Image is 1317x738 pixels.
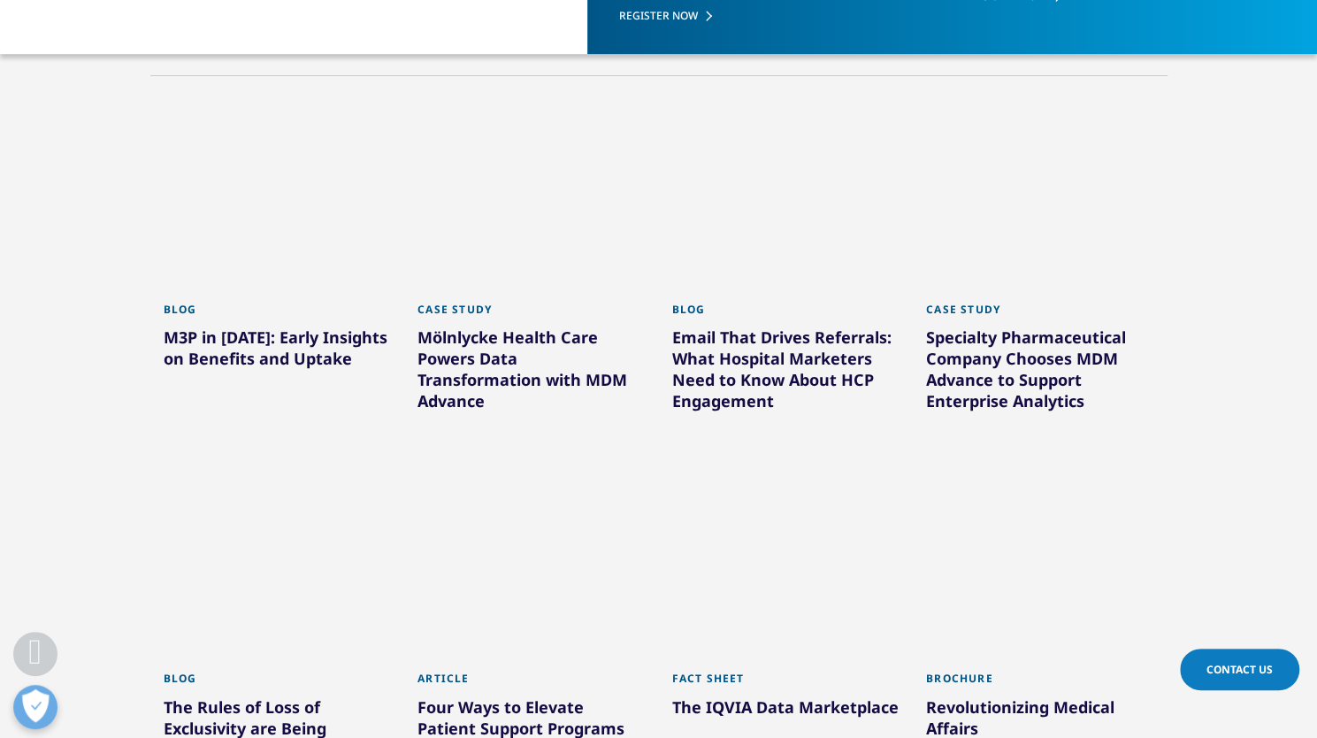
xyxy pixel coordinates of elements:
[926,292,1154,457] a: Case Study Specialty Pharmaceutical Company Chooses MDM Advance to Support Enterprise Analytics
[417,327,646,419] div: Mölnlycke Health Care Powers Data Transformation with MDM Advance
[417,672,646,696] div: Article
[672,303,900,327] div: Blog
[672,292,900,457] a: Blog Email That Drives Referrals: What Hospital Marketers Need to Know About HCP Engagement
[164,292,392,415] a: Blog M3P in [DATE]: Early Insights on Benefits and Uptake
[672,327,900,419] div: Email That Drives Referrals: What Hospital Marketers Need to Know About HCP Engagement
[164,327,392,376] div: M3P in [DATE]: Early Insights on Benefits and Uptake
[1206,662,1273,677] span: Contact Us
[926,672,1154,696] div: Brochure
[164,672,392,696] div: Blog
[618,8,915,23] a: REGISTER NOW
[164,303,392,327] div: Blog
[13,685,57,729] button: Open Preferences
[672,696,900,725] div: The IQVIA Data Marketplace
[926,303,1154,327] div: Case Study
[1180,649,1299,690] a: Contact Us
[417,303,646,327] div: Case Study
[926,327,1154,419] div: Specialty Pharmaceutical Company Chooses MDM Advance to Support Enterprise Analytics
[417,292,646,457] a: Case Study Mölnlycke Health Care Powers Data Transformation with MDM Advance
[672,672,900,696] div: Fact Sheet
